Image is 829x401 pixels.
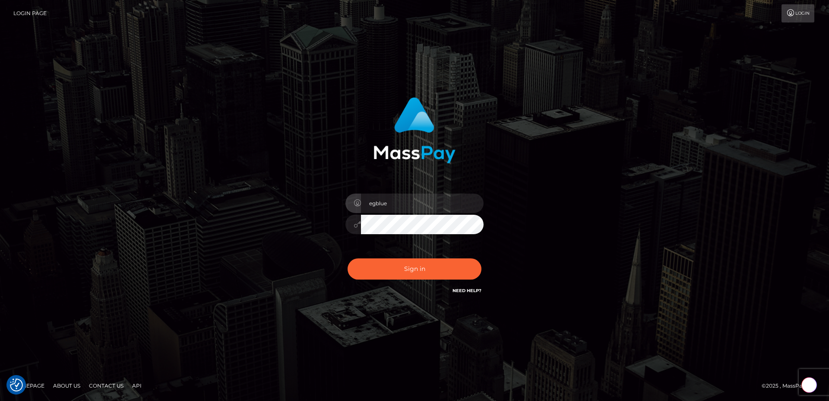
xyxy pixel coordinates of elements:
a: API [129,379,145,392]
img: MassPay Login [373,97,456,163]
button: Consent Preferences [10,379,23,391]
a: Login [782,4,814,22]
a: About Us [50,379,84,392]
input: Username... [361,194,484,213]
div: © 2025 , MassPay Inc. [762,381,823,391]
a: Login Page [13,4,47,22]
img: Revisit consent button [10,379,23,391]
a: Contact Us [85,379,127,392]
button: Sign in [348,258,481,280]
a: Need Help? [452,288,481,293]
a: Homepage [9,379,48,392]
